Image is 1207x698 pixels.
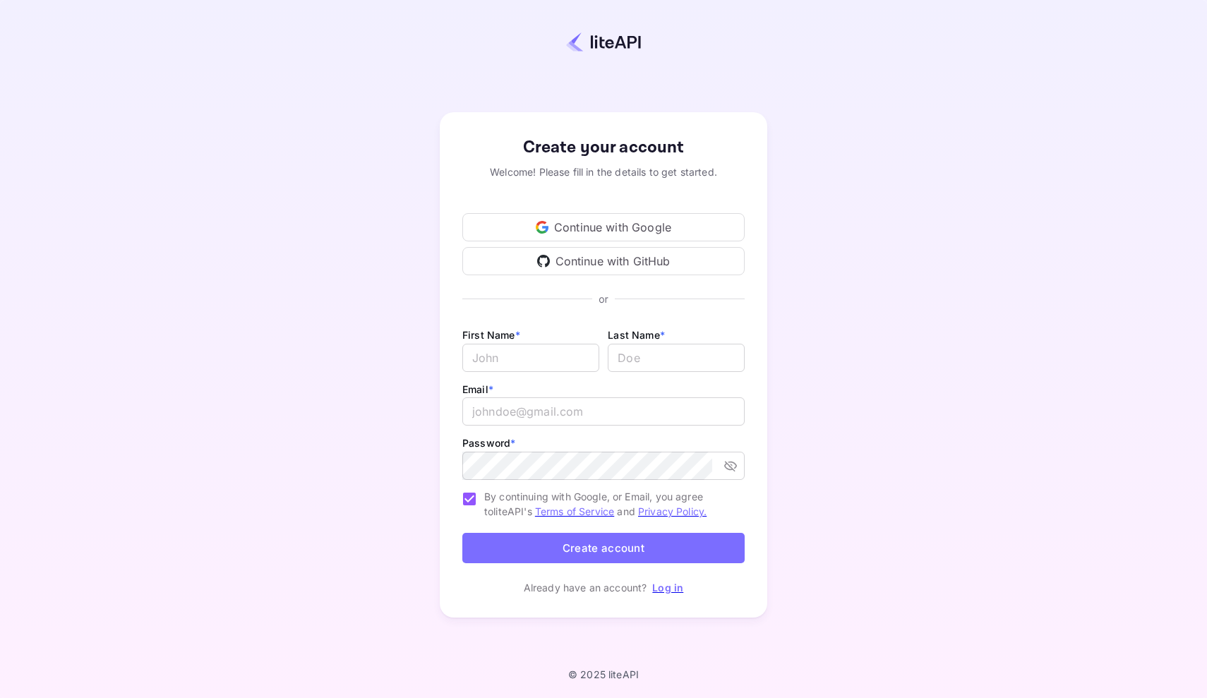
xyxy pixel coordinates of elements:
[524,580,647,595] p: Already have an account?
[462,213,745,241] div: Continue with Google
[608,344,745,372] input: Doe
[638,505,707,517] a: Privacy Policy.
[652,582,683,594] a: Log in
[535,505,614,517] a: Terms of Service
[462,437,515,449] label: Password
[462,329,520,341] label: First Name
[462,533,745,563] button: Create account
[718,453,743,479] button: toggle password visibility
[608,329,665,341] label: Last Name
[462,344,599,372] input: John
[484,489,733,519] span: By continuing with Google, or Email, you agree to liteAPI's and
[462,383,493,395] label: Email
[566,32,641,52] img: liteapi
[568,668,639,680] p: © 2025 liteAPI
[462,247,745,275] div: Continue with GitHub
[462,397,745,426] input: johndoe@gmail.com
[462,164,745,179] div: Welcome! Please fill in the details to get started.
[462,135,745,160] div: Create your account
